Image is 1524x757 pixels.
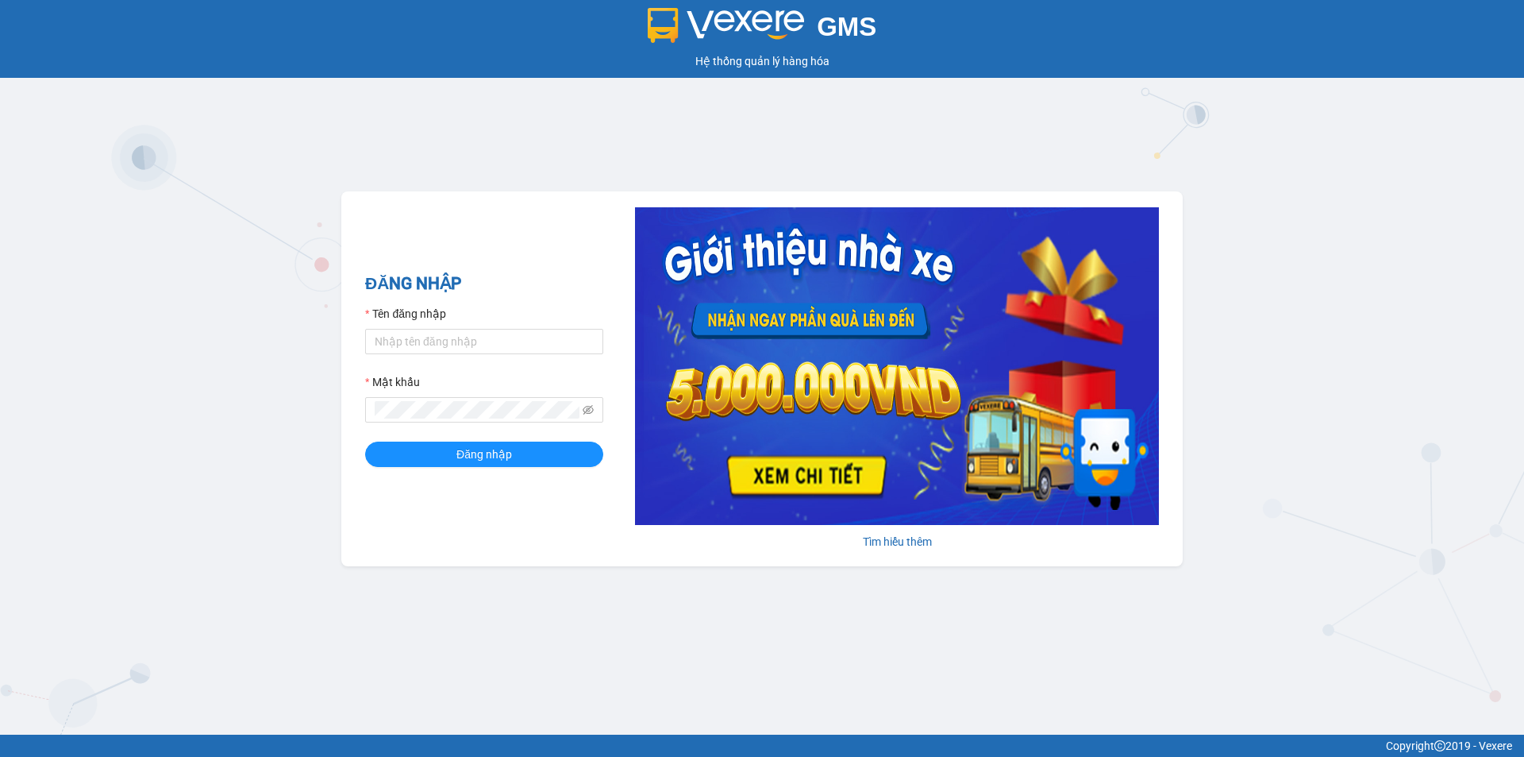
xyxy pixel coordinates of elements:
span: Đăng nhập [456,446,512,463]
button: Đăng nhập [365,442,603,467]
a: GMS [648,24,877,37]
label: Tên đăng nhập [365,305,446,322]
span: copyright [1434,740,1445,751]
label: Mật khẩu [365,373,420,391]
div: Tìm hiểu thêm [635,533,1159,550]
span: eye-invisible [583,404,594,415]
div: Hệ thống quản lý hàng hóa [4,52,1520,70]
input: Mật khẩu [375,401,579,419]
h2: ĐĂNG NHẬP [365,271,603,297]
span: GMS [817,12,876,41]
img: logo 2 [648,8,805,43]
div: Copyright 2019 - Vexere [12,737,1512,755]
input: Tên đăng nhập [365,329,603,354]
img: banner-0 [635,207,1159,525]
